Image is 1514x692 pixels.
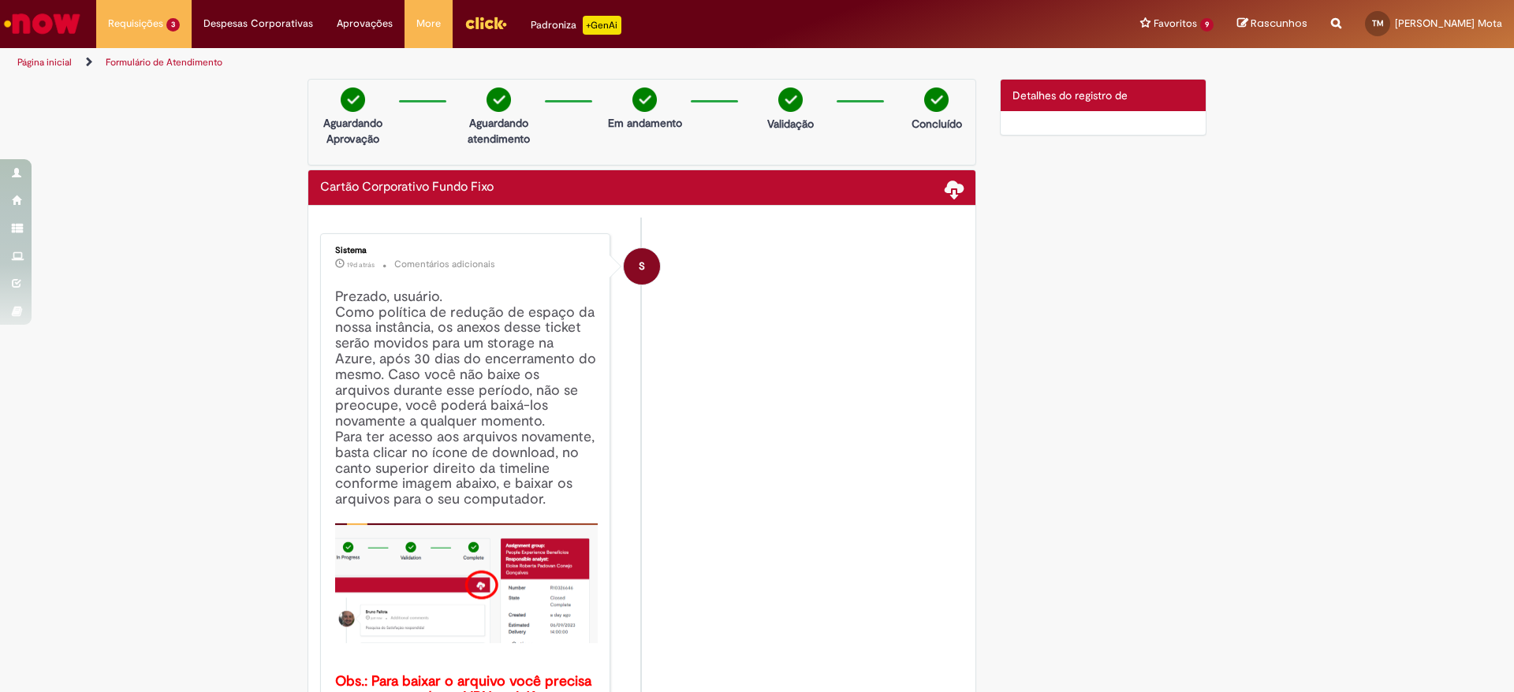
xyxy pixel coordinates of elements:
[778,87,803,112] img: check-circle-green.png
[347,260,375,270] time: 12/09/2025 01:01:50
[17,56,72,69] a: Página inicial
[1012,88,1128,102] span: Detalhes do registro de
[945,179,964,198] span: Baixar anexos
[320,180,494,195] h2: Cartão Corporativo Fundo Fixo Histórico de tíquete
[394,258,495,271] small: Comentários adicionais
[1154,16,1197,32] span: Favoritos
[203,16,313,32] span: Despesas Corporativas
[416,16,441,32] span: More
[639,247,645,285] span: S
[632,87,657,112] img: check-circle-green.png
[335,523,598,643] img: x_mdbda_azure_blob.picture2.png
[166,18,180,32] span: 3
[1395,17,1502,30] span: [PERSON_NAME] Mota
[1200,18,1214,32] span: 9
[531,16,621,35] div: Padroniza
[337,16,393,32] span: Aprovações
[1372,18,1384,28] span: TM
[315,115,391,147] p: Aguardando Aprovação
[108,16,163,32] span: Requisições
[106,56,222,69] a: Formulário de Atendimento
[1237,17,1307,32] a: Rascunhos
[347,260,375,270] span: 19d atrás
[912,116,962,132] p: Concluído
[624,248,660,285] div: System
[487,87,511,112] img: check-circle-green.png
[1251,16,1307,31] span: Rascunhos
[608,115,682,131] p: Em andamento
[461,115,537,147] p: Aguardando atendimento
[335,246,598,255] div: Sistema
[341,87,365,112] img: check-circle-green.png
[767,116,814,132] p: Validação
[583,16,621,35] p: +GenAi
[924,87,949,112] img: check-circle-green.png
[2,8,83,39] img: ServiceNow
[464,11,507,35] img: click_logo_yellow_360x200.png
[12,48,998,77] ul: Trilhas de página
